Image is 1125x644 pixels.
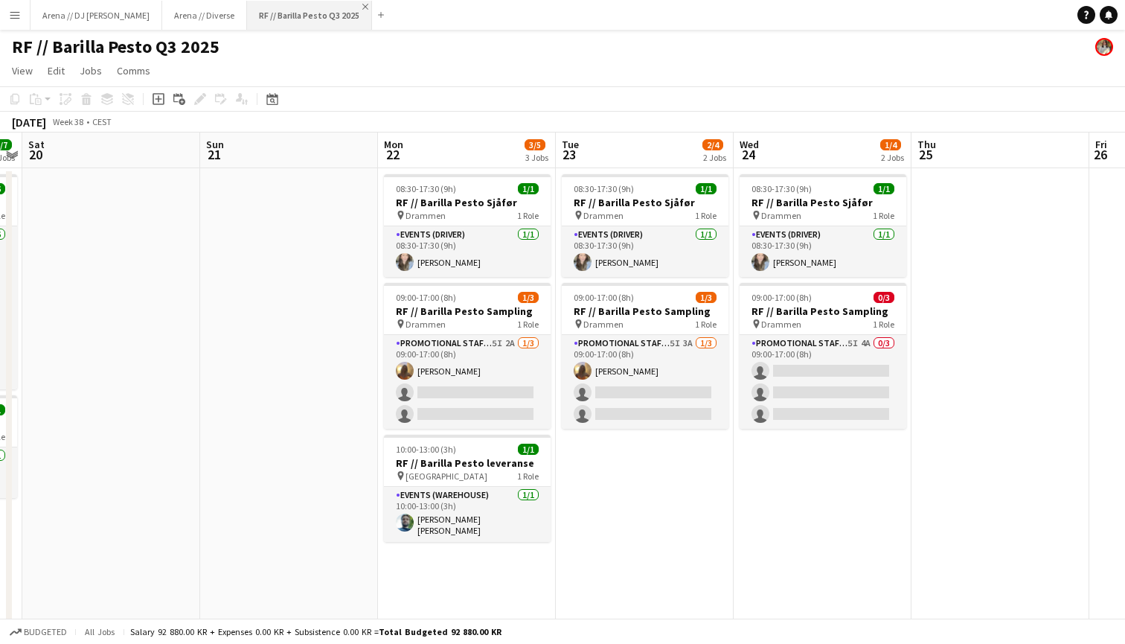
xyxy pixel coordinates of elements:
span: 09:00-17:00 (8h) [396,292,456,303]
span: [GEOGRAPHIC_DATA] [406,471,487,482]
span: 1 Role [873,210,894,221]
span: 08:30-17:30 (9h) [574,183,634,194]
span: Budgeted [24,627,67,637]
h3: RF // Barilla Pesto Sjåfør [384,196,551,209]
span: 0/3 [874,292,894,303]
div: CEST [92,116,112,127]
span: 1 Role [517,210,539,221]
span: Comms [117,64,150,77]
span: Jobs [80,64,102,77]
app-job-card: 08:30-17:30 (9h)1/1RF // Barilla Pesto Sjåfør Drammen1 RoleEvents (Driver)1/108:30-17:30 (9h)[PER... [562,174,728,277]
span: Edit [48,64,65,77]
app-job-card: 10:00-13:00 (3h)1/1RF // Barilla Pesto leveranse [GEOGRAPHIC_DATA]1 RoleEvents (Warehouse)1/110:0... [384,435,551,542]
span: Wed [740,138,759,151]
app-user-avatar: Sara Torsnes [1095,38,1113,56]
div: 3 Jobs [525,152,548,163]
app-card-role: Events (Driver)1/108:30-17:30 (9h)[PERSON_NAME] [740,226,906,277]
app-job-card: 09:00-17:00 (8h)1/3RF // Barilla Pesto Sampling Drammen1 RolePromotional Staffing (Sampling Staff... [562,283,728,429]
span: 26 [1093,146,1107,163]
app-card-role: Events (Driver)1/108:30-17:30 (9h)[PERSON_NAME] [384,226,551,277]
span: 1 Role [695,210,717,221]
div: Salary 92 880.00 KR + Expenses 0.00 KR + Subsistence 0.00 KR = [130,626,501,637]
button: Budgeted [7,624,69,640]
a: View [6,61,39,80]
app-card-role: Promotional Staffing (Sampling Staff)5I2A1/309:00-17:00 (8h)[PERSON_NAME] [384,335,551,429]
span: 3/5 [525,139,545,150]
span: 1/3 [696,292,717,303]
div: [DATE] [12,115,46,130]
h3: RF // Barilla Pesto Sampling [562,305,728,318]
button: RF // Barilla Pesto Q3 2025 [247,1,372,30]
h3: RF // Barilla Pesto Sjåfør [562,196,728,209]
span: Thu [917,138,936,151]
app-job-card: 09:00-17:00 (8h)0/3RF // Barilla Pesto Sampling Drammen1 RolePromotional Staffing (Sampling Staff... [740,283,906,429]
span: 24 [737,146,759,163]
span: 21 [204,146,224,163]
h3: RF // Barilla Pesto Sampling [740,305,906,318]
app-card-role: Events (Driver)1/108:30-17:30 (9h)[PERSON_NAME] [562,226,728,277]
div: 2 Jobs [881,152,904,163]
span: 20 [26,146,45,163]
span: 1/1 [874,183,894,194]
span: 08:30-17:30 (9h) [396,183,456,194]
span: Mon [384,138,403,151]
h3: RF // Barilla Pesto Sjåfør [740,196,906,209]
span: Drammen [761,210,801,221]
app-job-card: 09:00-17:00 (8h)1/3RF // Barilla Pesto Sampling Drammen1 RolePromotional Staffing (Sampling Staff... [384,283,551,429]
span: 1/4 [880,139,901,150]
app-job-card: 08:30-17:30 (9h)1/1RF // Barilla Pesto Sjåfør Drammen1 RoleEvents (Driver)1/108:30-17:30 (9h)[PER... [384,174,551,277]
span: 1/1 [518,183,539,194]
span: 1/3 [518,292,539,303]
a: Edit [42,61,71,80]
span: 23 [560,146,579,163]
app-card-role: Promotional Staffing (Sampling Staff)5I3A1/309:00-17:00 (8h)[PERSON_NAME] [562,335,728,429]
span: 22 [382,146,403,163]
span: 1/1 [518,444,539,455]
span: 2/4 [702,139,723,150]
span: 25 [915,146,936,163]
span: 10:00-13:00 (3h) [396,444,456,455]
button: Arena // Diverse [162,1,247,30]
span: Total Budgeted 92 880.00 KR [379,626,501,637]
a: Comms [111,61,156,80]
div: 2 Jobs [703,152,726,163]
span: Sun [206,138,224,151]
span: 1 Role [517,319,539,330]
span: 08:30-17:30 (9h) [751,183,812,194]
a: Jobs [74,61,108,80]
span: Drammen [583,210,624,221]
span: All jobs [82,626,118,637]
span: Tue [562,138,579,151]
span: 1 Role [873,319,894,330]
app-card-role: Events (Warehouse)1/110:00-13:00 (3h)[PERSON_NAME] [PERSON_NAME] [384,487,551,542]
span: Sat [28,138,45,151]
span: Drammen [406,319,446,330]
span: 1 Role [517,471,539,482]
span: 09:00-17:00 (8h) [574,292,634,303]
span: Drammen [406,210,446,221]
h3: RF // Barilla Pesto leveranse [384,456,551,470]
h1: RF // Barilla Pesto Q3 2025 [12,36,219,58]
span: Drammen [583,319,624,330]
h3: RF // Barilla Pesto Sampling [384,305,551,318]
span: View [12,64,33,77]
span: Drammen [761,319,801,330]
span: 09:00-17:00 (8h) [751,292,812,303]
span: Week 38 [49,116,86,127]
app-job-card: 08:30-17:30 (9h)1/1RF // Barilla Pesto Sjåfør Drammen1 RoleEvents (Driver)1/108:30-17:30 (9h)[PER... [740,174,906,277]
span: Fri [1095,138,1107,151]
app-card-role: Promotional Staffing (Sampling Staff)5I4A0/309:00-17:00 (8h) [740,335,906,429]
span: 1 Role [695,319,717,330]
button: Arena // DJ [PERSON_NAME] [31,1,162,30]
span: 1/1 [696,183,717,194]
